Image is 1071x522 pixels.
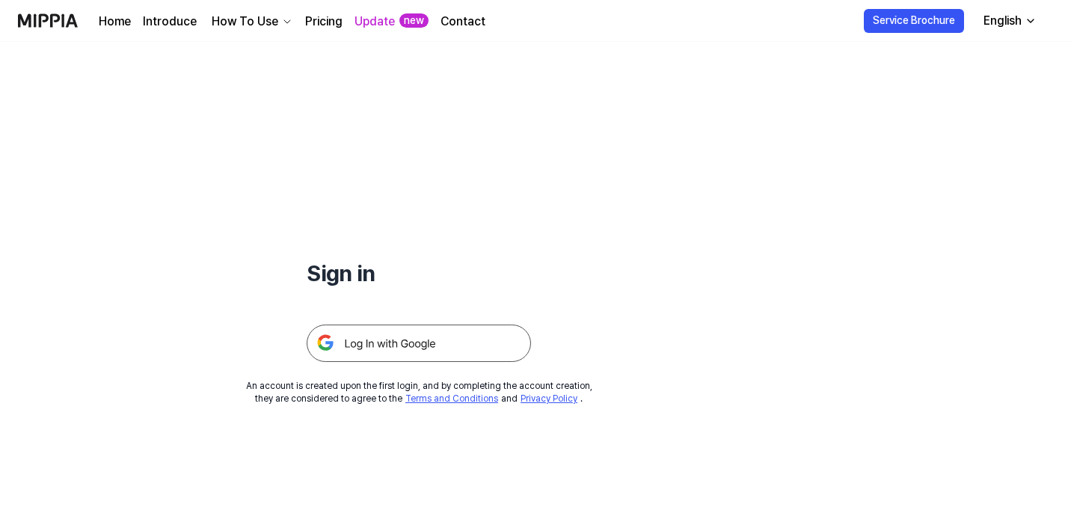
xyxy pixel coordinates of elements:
h1: Sign in [307,257,531,289]
img: 구글 로그인 버튼 [307,325,531,362]
div: An account is created upon the first login, and by completing the account creation, they are cons... [246,380,592,405]
a: Terms and Conditions [405,393,498,404]
a: Privacy Policy [521,393,577,404]
button: Service Brochure [864,9,964,33]
a: Home [99,13,131,31]
button: English [972,6,1046,36]
a: Introduce [143,13,197,31]
a: Contact [441,13,485,31]
div: new [399,13,429,28]
a: Update [355,13,395,31]
div: English [981,12,1025,30]
a: Pricing [305,13,343,31]
div: How To Use [209,13,281,31]
button: How To Use [209,13,293,31]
